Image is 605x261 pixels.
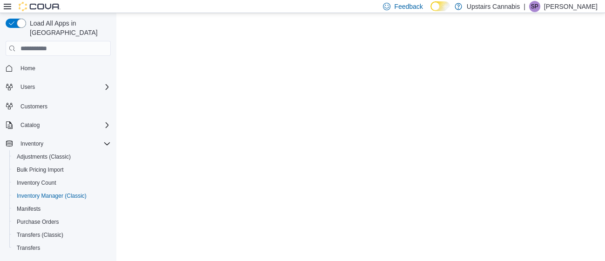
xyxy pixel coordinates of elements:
span: Transfers [17,244,40,252]
a: Customers [17,101,51,112]
button: Transfers (Classic) [9,228,114,241]
span: Adjustments (Classic) [17,153,71,161]
span: Inventory Count [13,177,111,188]
span: Bulk Pricing Import [17,166,64,174]
p: Upstairs Cannabis [467,1,520,12]
span: Inventory [20,140,43,147]
a: Transfers [13,242,44,254]
button: Catalog [17,120,43,131]
button: Inventory Manager (Classic) [9,189,114,202]
button: Inventory [2,137,114,150]
span: Manifests [17,205,40,213]
button: Adjustments (Classic) [9,150,114,163]
button: Manifests [9,202,114,215]
span: Users [17,81,111,93]
input: Dark Mode [430,1,450,11]
span: Catalog [17,120,111,131]
a: Adjustments (Classic) [13,151,74,162]
span: Users [20,83,35,91]
p: | [524,1,525,12]
button: Transfers [9,241,114,254]
span: Inventory [17,138,111,149]
button: Users [17,81,39,93]
span: Feedback [394,2,423,11]
a: Inventory Count [13,177,60,188]
a: Transfers (Classic) [13,229,67,241]
button: Purchase Orders [9,215,114,228]
button: Home [2,61,114,75]
img: Cova [19,2,60,11]
span: Customers [20,103,47,110]
a: Purchase Orders [13,216,63,228]
span: Inventory Count [17,179,56,187]
div: Sean Paradis [529,1,540,12]
span: Catalog [20,121,40,129]
a: Bulk Pricing Import [13,164,67,175]
a: Inventory Manager (Classic) [13,190,90,201]
span: SP [531,1,538,12]
p: [PERSON_NAME] [544,1,598,12]
span: Transfers (Classic) [13,229,111,241]
span: Inventory Manager (Classic) [13,190,111,201]
span: Bulk Pricing Import [13,164,111,175]
button: Customers [2,99,114,113]
span: Adjustments (Classic) [13,151,111,162]
span: Transfers [13,242,111,254]
span: Purchase Orders [17,218,59,226]
button: Users [2,80,114,94]
button: Bulk Pricing Import [9,163,114,176]
span: Customers [17,100,111,112]
span: Inventory Manager (Classic) [17,192,87,200]
span: Transfers (Classic) [17,231,63,239]
button: Catalog [2,119,114,132]
button: Inventory [17,138,47,149]
span: Home [20,65,35,72]
span: Purchase Orders [13,216,111,228]
button: Inventory Count [9,176,114,189]
span: Dark Mode [430,11,431,12]
a: Manifests [13,203,44,214]
span: Manifests [13,203,111,214]
span: Home [17,62,111,74]
span: Load All Apps in [GEOGRAPHIC_DATA] [26,19,111,37]
a: Home [17,63,39,74]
